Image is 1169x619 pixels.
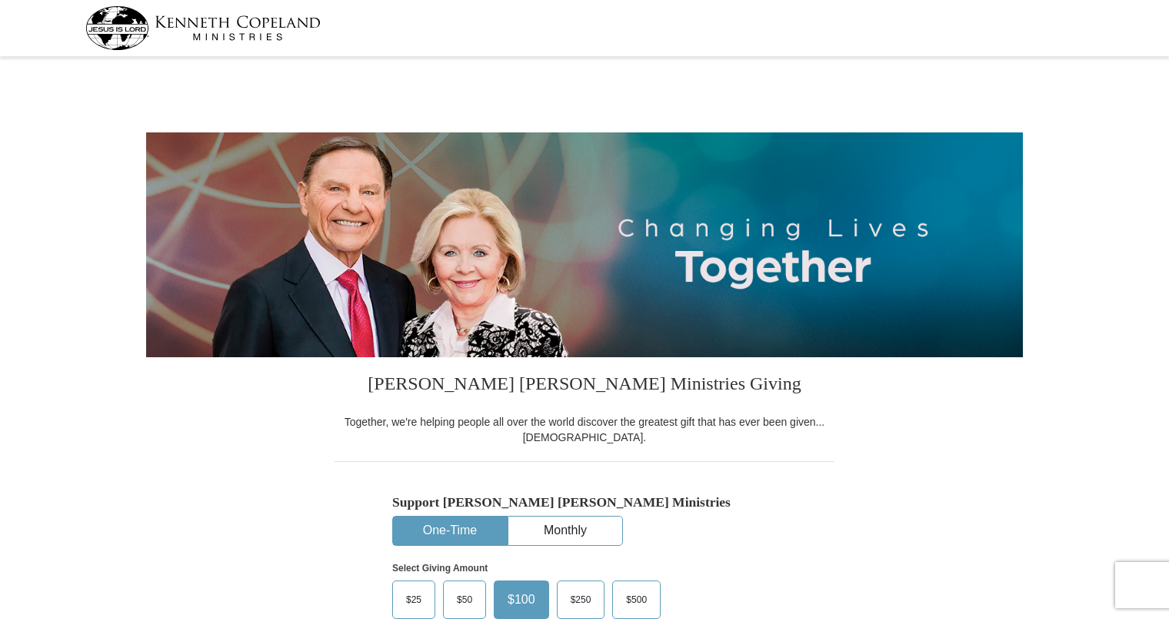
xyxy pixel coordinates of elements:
[563,588,599,611] span: $250
[618,588,654,611] span: $500
[335,357,834,414] h3: [PERSON_NAME] [PERSON_NAME] Ministries Giving
[500,588,543,611] span: $100
[392,494,777,510] h5: Support [PERSON_NAME] [PERSON_NAME] Ministries
[398,588,429,611] span: $25
[335,414,834,445] div: Together, we're helping people all over the world discover the greatest gift that has ever been g...
[392,563,488,574] strong: Select Giving Amount
[393,517,507,545] button: One-Time
[449,588,480,611] span: $50
[508,517,622,545] button: Monthly
[85,6,321,50] img: kcm-header-logo.svg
